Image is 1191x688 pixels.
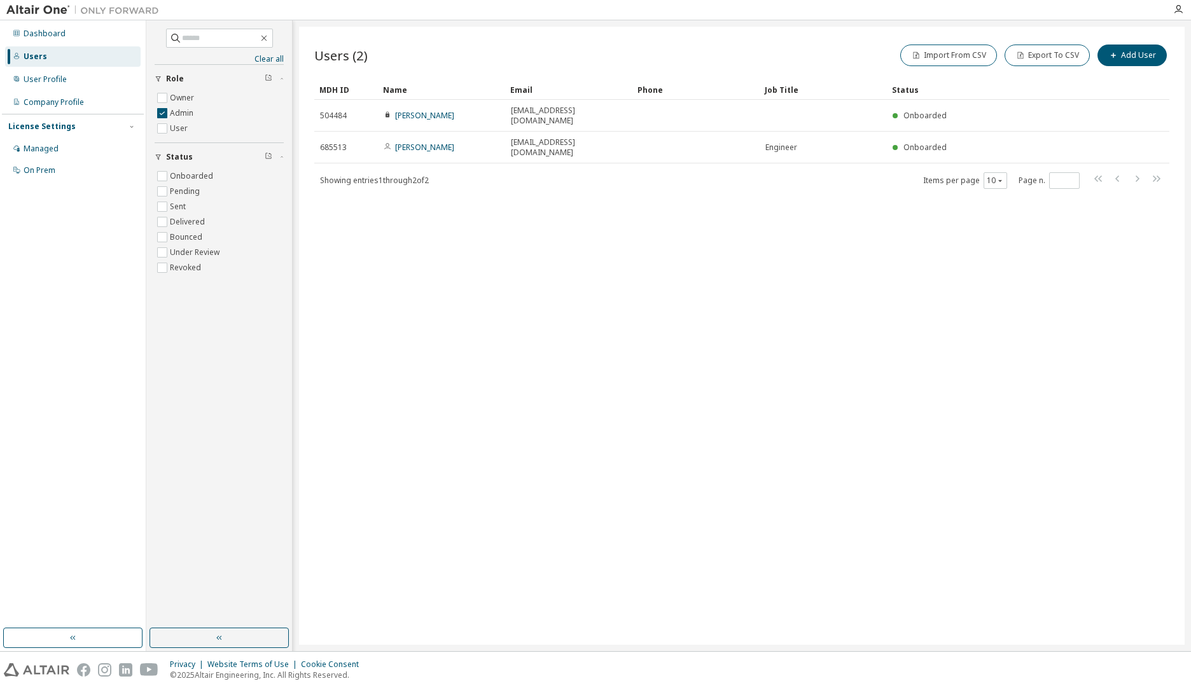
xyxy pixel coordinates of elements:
[637,79,755,100] div: Phone
[170,670,366,680] p: © 2025 Altair Engineering, Inc. All Rights Reserved.
[511,137,627,158] span: [EMAIL_ADDRESS][DOMAIN_NAME]
[265,74,272,84] span: Clear filter
[207,659,301,670] div: Website Terms of Use
[155,65,284,93] button: Role
[314,46,368,64] span: Users (2)
[1097,45,1167,66] button: Add User
[155,143,284,171] button: Status
[8,121,76,132] div: License Settings
[383,79,500,100] div: Name
[170,90,197,106] label: Owner
[170,199,188,214] label: Sent
[319,79,373,100] div: MDH ID
[903,110,947,121] span: Onboarded
[166,74,184,84] span: Role
[395,142,454,153] a: [PERSON_NAME]
[320,175,429,186] span: Showing entries 1 through 2 of 2
[77,663,90,677] img: facebook.svg
[24,144,59,154] div: Managed
[24,74,67,85] div: User Profile
[923,172,1007,189] span: Items per page
[170,184,202,199] label: Pending
[170,106,196,121] label: Admin
[1005,45,1090,66] button: Export To CSV
[987,175,1004,186] button: 10
[170,245,222,260] label: Under Review
[903,142,947,153] span: Onboarded
[24,52,47,62] div: Users
[320,111,347,121] span: 504484
[765,79,882,100] div: Job Title
[900,45,997,66] button: Import From CSV
[155,54,284,64] a: Clear all
[140,663,158,677] img: youtube.svg
[301,659,366,670] div: Cookie Consent
[24,97,84,107] div: Company Profile
[1019,172,1080,189] span: Page n.
[511,106,627,126] span: [EMAIL_ADDRESS][DOMAIN_NAME]
[170,260,204,275] label: Revoked
[170,169,216,184] label: Onboarded
[170,214,207,230] label: Delivered
[4,663,69,677] img: altair_logo.svg
[170,121,190,136] label: User
[170,659,207,670] div: Privacy
[892,79,1103,100] div: Status
[265,152,272,162] span: Clear filter
[24,165,55,175] div: On Prem
[98,663,111,677] img: instagram.svg
[395,110,454,121] a: [PERSON_NAME]
[119,663,132,677] img: linkedin.svg
[320,142,347,153] span: 685513
[510,79,627,100] div: Email
[24,29,66,39] div: Dashboard
[765,142,797,153] span: Engineer
[166,152,193,162] span: Status
[170,230,205,245] label: Bounced
[6,4,165,17] img: Altair One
